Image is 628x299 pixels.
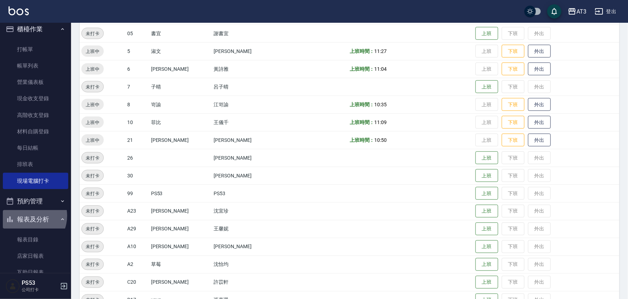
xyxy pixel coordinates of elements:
td: [PERSON_NAME] [149,238,212,256]
td: [PERSON_NAME] [212,42,285,60]
td: 26 [125,149,149,167]
td: 王儀千 [212,113,285,131]
span: 未打卡 [82,279,103,286]
td: 草莓 [149,256,212,273]
td: PS53 [212,185,285,202]
h5: PS53 [22,279,58,287]
td: C20 [125,273,149,291]
a: 高階收支登錄 [3,107,68,123]
td: 岢諭 [149,96,212,113]
td: [PERSON_NAME] [149,60,212,78]
span: 未打卡 [82,190,103,197]
button: 下班 [502,63,525,76]
span: 未打卡 [82,154,103,162]
a: 互助日報表 [3,264,68,281]
td: 淑文 [149,42,212,60]
td: A2 [125,256,149,273]
a: 排班表 [3,156,68,172]
img: Person [6,279,20,293]
span: 未打卡 [82,261,103,268]
a: 營業儀表板 [3,74,68,90]
button: 櫃檯作業 [3,20,68,38]
button: 外出 [528,116,551,129]
b: 上班時間： [350,102,375,107]
td: 6 [125,60,149,78]
td: 呂子晴 [212,78,285,96]
td: 05 [125,25,149,42]
a: 打帳單 [3,41,68,58]
td: [PERSON_NAME] [212,131,285,149]
button: 下班 [502,45,525,58]
button: 上班 [476,169,498,182]
td: [PERSON_NAME] [149,220,212,238]
b: 上班時間： [350,66,375,72]
button: 上班 [476,258,498,271]
button: save [547,4,562,18]
span: 未打卡 [82,243,103,251]
td: 菲比 [149,113,212,131]
button: 登出 [592,5,619,18]
a: 帳單列表 [3,58,68,74]
button: 下班 [502,98,525,111]
img: Logo [9,6,29,15]
td: [PERSON_NAME] [212,149,285,167]
button: 上班 [476,80,498,94]
button: 外出 [528,45,551,58]
b: 上班時間： [350,137,375,143]
a: 現金收支登錄 [3,90,68,107]
button: 上班 [476,240,498,253]
b: 上班時間： [350,119,375,125]
a: 報表目錄 [3,231,68,248]
span: 11:27 [375,48,387,54]
td: 沈宜珍 [212,202,285,220]
button: 上班 [476,205,498,218]
td: 許苡軒 [212,273,285,291]
button: 下班 [502,134,525,147]
button: 外出 [528,63,551,76]
span: 10:35 [375,102,387,107]
td: A10 [125,238,149,256]
td: 10 [125,113,149,131]
p: 公司打卡 [22,287,58,293]
span: 上班中 [81,48,104,55]
td: 21 [125,131,149,149]
button: 報表及分析 [3,210,68,229]
button: 上班 [476,27,498,40]
span: 11:09 [375,119,387,125]
span: 上班中 [81,65,104,73]
button: 外出 [528,98,551,111]
span: 上班中 [81,137,104,144]
button: 下班 [502,116,525,129]
button: 上班 [476,276,498,289]
td: 子晴 [149,78,212,96]
a: 店家日報表 [3,248,68,264]
b: 上班時間： [350,48,375,54]
td: [PERSON_NAME] [149,131,212,149]
td: A23 [125,202,149,220]
span: 未打卡 [82,208,103,215]
td: [PERSON_NAME] [149,273,212,291]
span: 未打卡 [82,30,103,37]
button: 上班 [476,187,498,200]
span: 上班中 [81,101,104,108]
a: 現場電腦打卡 [3,173,68,189]
button: 外出 [528,134,551,147]
span: 上班中 [81,119,104,126]
span: 未打卡 [82,172,103,180]
button: 上班 [476,223,498,236]
td: 謝書宜 [212,25,285,42]
td: 8 [125,96,149,113]
td: 99 [125,185,149,202]
td: [PERSON_NAME] [212,167,285,185]
div: AT3 [576,7,586,16]
td: A29 [125,220,149,238]
a: 每日結帳 [3,140,68,156]
span: 未打卡 [82,83,103,91]
span: 11:04 [375,66,387,72]
td: 沈怡均 [212,256,285,273]
td: 黃詩雅 [212,60,285,78]
span: 未打卡 [82,225,103,233]
td: 王馨妮 [212,220,285,238]
a: 材料自購登錄 [3,123,68,140]
td: [PERSON_NAME] [149,202,212,220]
